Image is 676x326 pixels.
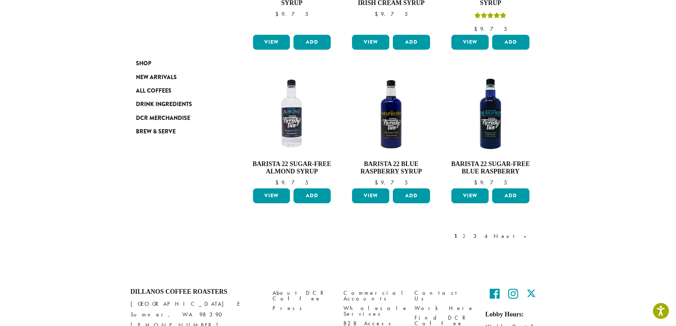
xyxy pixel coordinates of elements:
[472,232,481,241] a: 3
[251,160,333,176] h4: Barista 22 Sugar-Free Almond Syrup
[136,98,221,111] a: Drink Ingredients
[136,127,176,136] span: Brew & Serve
[136,73,177,82] span: New Arrivals
[375,179,408,186] bdi: 9.75
[275,10,281,18] span: $
[251,73,333,186] a: Barista 22 Sugar-Free Almond Syrup $9.75
[414,288,475,303] a: Contact Us
[492,232,533,241] a: Next »
[375,10,408,18] bdi: 9.75
[136,111,221,125] a: DCR Merchandise
[375,10,381,18] span: $
[253,35,290,50] a: View
[352,35,389,50] a: View
[474,11,506,22] div: Rated 5.00 out of 5
[451,188,489,203] a: View
[450,160,531,176] h4: Barista 22 Sugar-Free Blue Raspberry
[131,288,262,296] h4: Dillanos Coffee Roasters
[352,188,389,203] a: View
[483,232,490,241] a: 4
[350,73,432,186] a: Barista 22 Blue Raspberry Syrup $9.75
[136,125,221,138] a: Brew & Serve
[136,100,192,109] span: Drink Ingredients
[474,25,480,33] span: $
[273,303,333,313] a: Press
[375,179,381,186] span: $
[273,288,333,303] a: About DCR Coffee
[350,73,432,155] img: B22-Blue-Raspberry-1200x-300x300.png
[450,73,531,186] a: Barista 22 Sugar-Free Blue Raspberry $9.75
[451,35,489,50] a: View
[450,73,531,155] img: SF-BLUE-RASPBERRY-e1715970249262.png
[461,232,470,241] a: 2
[344,303,404,319] a: Wholesale Services
[136,57,221,70] a: Shop
[251,73,332,155] img: B22-SF-ALMOND-300x300.png
[474,179,507,186] bdi: 9.75
[350,160,432,176] h4: Barista 22 Blue Raspberry Syrup
[393,35,430,50] button: Add
[393,188,430,203] button: Add
[414,303,475,313] a: Work Here
[275,179,308,186] bdi: 9.75
[293,35,331,50] button: Add
[492,35,529,50] button: Add
[253,188,290,203] a: View
[136,114,190,123] span: DCR Merchandise
[136,70,221,84] a: New Arrivals
[344,288,404,303] a: Commercial Accounts
[275,179,281,186] span: $
[293,188,331,203] button: Add
[275,10,308,18] bdi: 9.75
[136,87,171,95] span: All Coffees
[474,25,507,33] bdi: 9.75
[136,59,151,68] span: Shop
[485,311,546,319] h5: Lobby Hours:
[136,84,221,98] a: All Coffees
[453,232,459,241] a: 1
[474,179,480,186] span: $
[492,188,529,203] button: Add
